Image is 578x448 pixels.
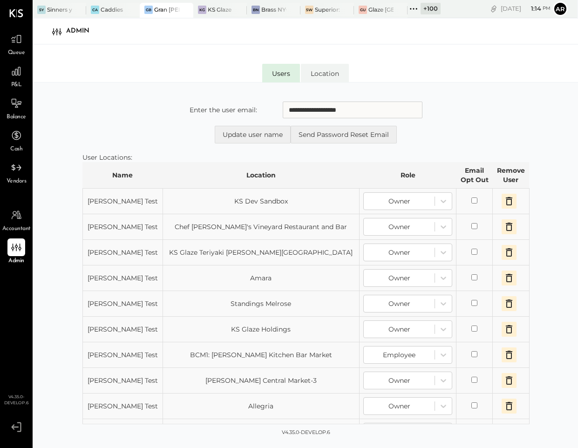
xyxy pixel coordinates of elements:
[198,6,206,14] div: KG
[163,189,359,214] td: KS Dev Sandbox
[252,6,260,14] div: BN
[305,6,313,14] div: SW
[163,394,359,419] td: Allegria
[82,368,163,394] td: [PERSON_NAME] Test
[282,429,330,436] div: v 4.35.0-develop.6
[154,6,179,14] div: Gran [PERSON_NAME] (New)
[101,6,123,14] div: Caddies
[215,126,291,143] button: Update user name
[8,257,24,265] span: Admin
[501,4,551,13] div: [DATE]
[82,153,530,162] div: User Locations:
[82,394,163,419] td: [PERSON_NAME] Test
[163,368,359,394] td: [PERSON_NAME] Central Market-3
[0,127,32,154] a: Cash
[0,159,32,186] a: Vendors
[0,62,32,89] a: P&L
[315,6,340,14] div: Superior: [PERSON_NAME]
[489,4,498,14] div: copy link
[11,81,22,89] span: P&L
[163,214,359,240] td: Chef [PERSON_NAME]'s Vineyard Restaurant and Bar
[144,6,153,14] div: GB
[261,6,286,14] div: Brass NYC
[368,6,394,14] div: Glaze [GEOGRAPHIC_DATA] - 110 Uni
[421,3,441,14] div: + 100
[163,419,359,445] td: BCM2: [PERSON_NAME] American Cooking
[359,162,456,189] th: Role
[0,30,32,57] a: Queue
[66,24,99,39] div: Admin
[2,225,31,233] span: Accountant
[553,1,568,16] button: Ar
[47,6,72,14] div: Sinners y [PERSON_NAME]
[163,342,359,368] td: BCM1: [PERSON_NAME] Kitchen Bar Market
[0,95,32,122] a: Balance
[10,145,22,154] span: Cash
[8,49,25,57] span: Queue
[163,317,359,342] td: KS Glaze Holdings
[82,189,163,214] td: [PERSON_NAME] Test
[82,291,163,317] td: [PERSON_NAME] Test
[7,113,26,122] span: Balance
[82,317,163,342] td: [PERSON_NAME] Test
[190,105,257,115] label: Enter the user email:
[82,342,163,368] td: [PERSON_NAME] Test
[37,6,46,14] div: Sy
[82,419,163,445] td: [PERSON_NAME] Test
[262,64,300,82] li: Users
[163,162,359,189] th: Location
[301,64,349,82] li: Location
[291,126,397,143] button: Send Password Reset Email
[82,214,163,240] td: [PERSON_NAME] Test
[82,240,163,265] td: [PERSON_NAME] Test
[208,6,233,14] div: KS Glaze [GEOGRAPHIC_DATA]
[7,177,27,186] span: Vendors
[82,265,163,291] td: [PERSON_NAME] Test
[0,206,32,233] a: Accountant
[493,162,529,189] th: Remove User
[163,291,359,317] td: Standings Melrose
[456,162,493,189] th: Email Opt Out
[82,162,163,189] th: Name
[0,238,32,265] a: Admin
[91,6,99,14] div: Ca
[359,6,367,14] div: GU
[163,240,359,265] td: KS Glaze Teriyaki [PERSON_NAME][GEOGRAPHIC_DATA]
[163,265,359,291] td: Amara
